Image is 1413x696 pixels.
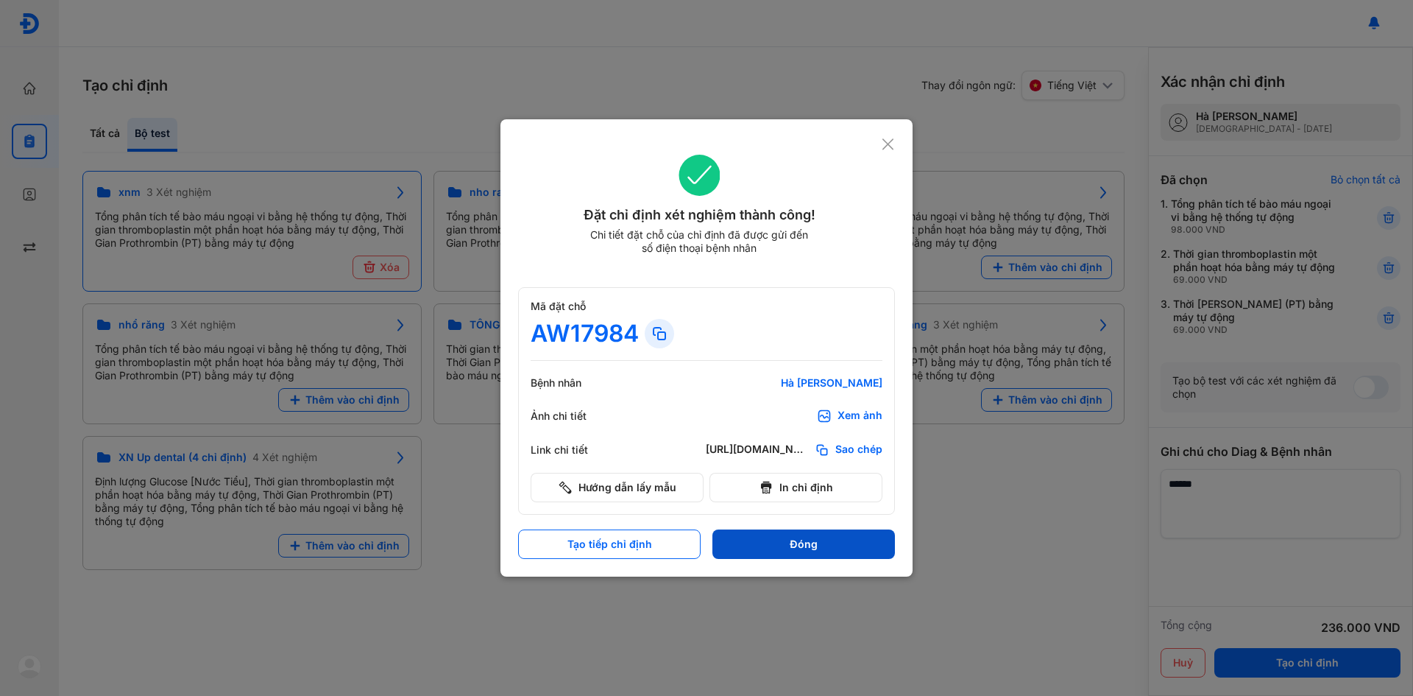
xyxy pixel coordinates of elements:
[712,530,895,559] button: Đóng
[837,409,882,423] div: Xem ảnh
[518,530,701,559] button: Tạo tiếp chỉ định
[706,376,882,390] div: Hà [PERSON_NAME]
[531,443,619,457] div: Link chi tiết
[835,443,882,457] span: Sao chép
[706,443,809,457] div: [URL][DOMAIN_NAME]
[531,300,882,313] div: Mã đặt chỗ
[531,319,639,348] div: AW17984
[531,473,704,502] button: Hướng dẫn lấy mẫu
[584,228,815,255] div: Chi tiết đặt chỗ của chỉ định đã được gửi đến số điện thoại bệnh nhân
[531,409,619,423] div: Ảnh chi tiết
[531,376,619,390] div: Bệnh nhân
[518,205,881,225] div: Đặt chỉ định xét nghiệm thành công!
[709,473,882,502] button: In chỉ định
